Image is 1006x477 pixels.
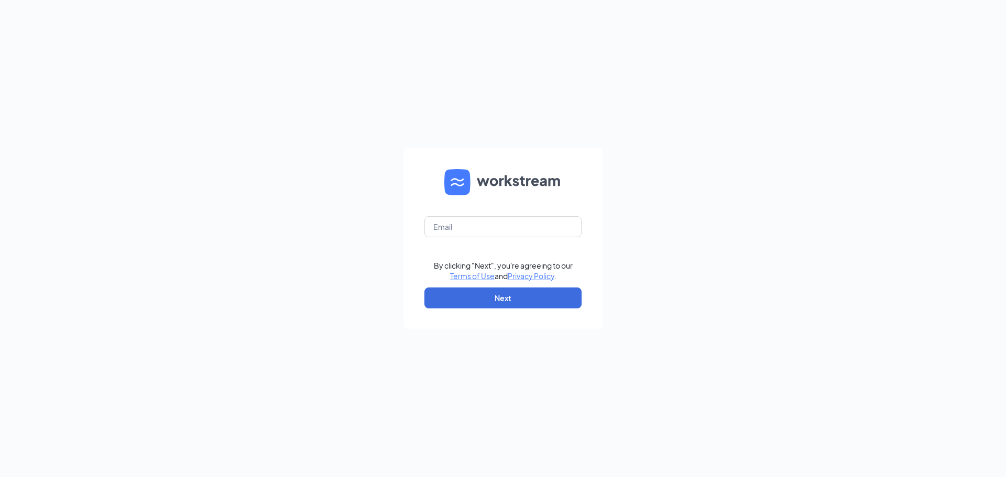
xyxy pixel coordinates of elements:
div: By clicking "Next", you're agreeing to our and . [434,260,573,281]
a: Privacy Policy [508,271,554,281]
img: WS logo and Workstream text [444,169,562,195]
input: Email [424,216,582,237]
button: Next [424,287,582,308]
a: Terms of Use [450,271,495,281]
